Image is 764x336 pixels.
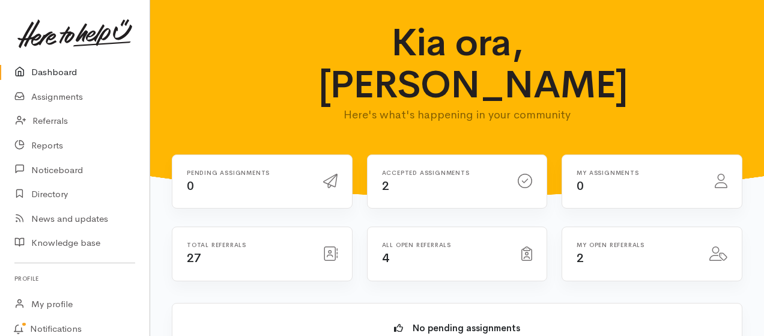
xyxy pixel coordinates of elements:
[577,170,700,176] h6: My assignments
[577,251,584,266] span: 2
[187,251,201,266] span: 27
[14,270,135,287] h6: Profile
[382,251,389,266] span: 4
[413,322,520,334] b: No pending assignments
[187,170,309,176] h6: Pending assignments
[318,22,596,106] h1: Kia ora, [PERSON_NAME]
[577,179,584,194] span: 0
[318,106,596,123] p: Here's what's happening in your community
[577,242,695,248] h6: My open referrals
[382,170,504,176] h6: Accepted assignments
[187,179,194,194] span: 0
[382,242,508,248] h6: All open referrals
[382,179,389,194] span: 2
[187,242,309,248] h6: Total referrals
